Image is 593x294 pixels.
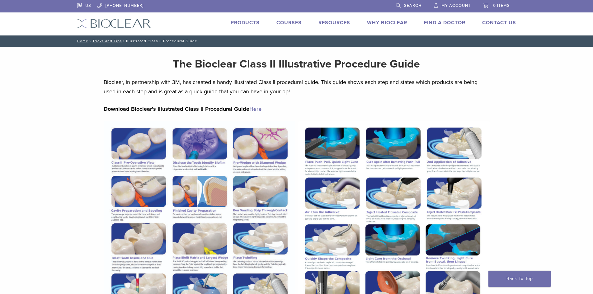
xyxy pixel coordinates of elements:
[493,3,510,8] span: 0 items
[231,20,260,26] a: Products
[122,40,126,43] span: /
[404,3,421,8] span: Search
[482,20,516,26] a: Contact Us
[77,19,151,28] img: Bioclear
[92,39,122,43] a: Tricks and Tips
[488,271,551,287] a: Back To Top
[73,35,521,47] nav: Illustrated Class II Procedural Guide
[173,57,420,71] strong: The Bioclear Class II Illustrative Procedure Guide
[424,20,465,26] a: Find A Doctor
[75,39,88,43] a: Home
[88,40,92,43] span: /
[276,20,302,26] a: Courses
[318,20,350,26] a: Resources
[441,3,471,8] span: My Account
[104,77,490,96] p: Bioclear, in partnership with 3M, has created a handy illustrated Class II procedural guide. This...
[104,105,262,112] strong: Download Bioclear’s Illustrated Class II Procedural Guide
[367,20,407,26] a: Why Bioclear
[249,106,262,112] a: Here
